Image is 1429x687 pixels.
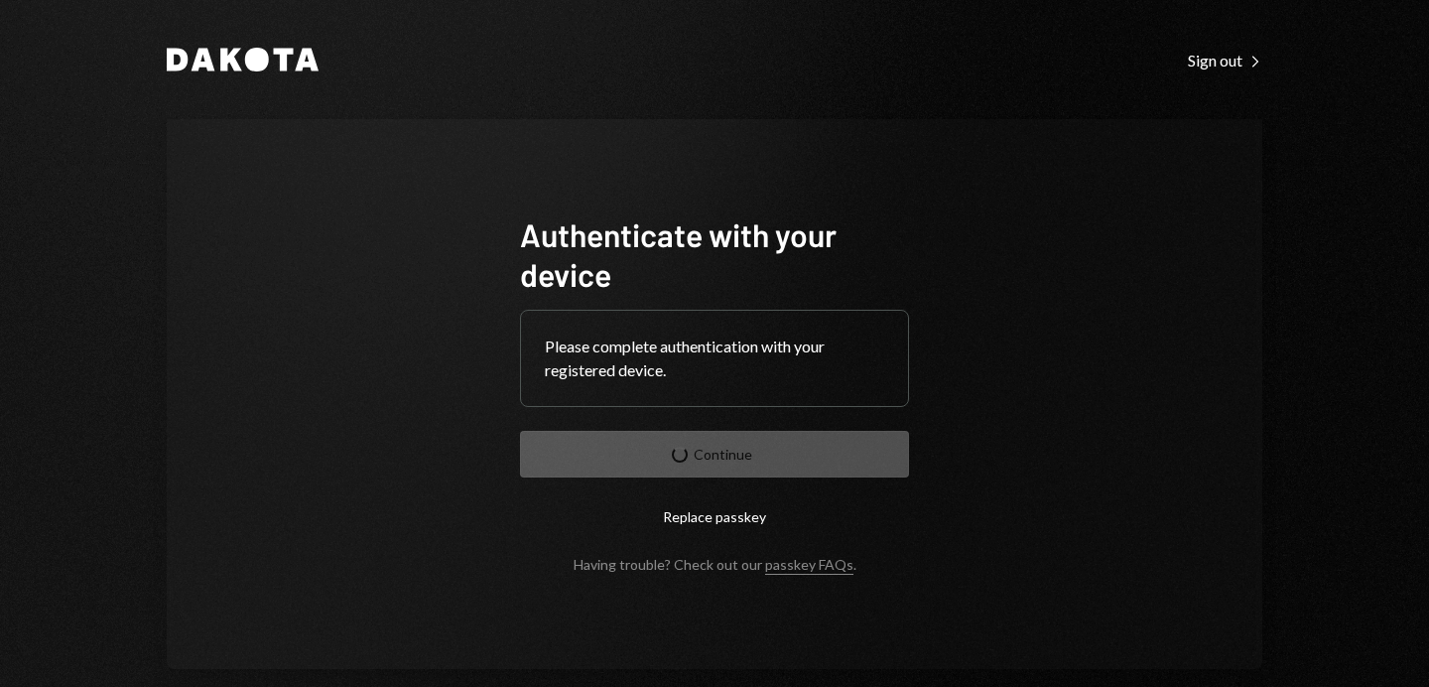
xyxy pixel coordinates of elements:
[520,493,909,540] button: Replace passkey
[1188,51,1262,70] div: Sign out
[520,214,909,294] h1: Authenticate with your device
[545,335,884,382] div: Please complete authentication with your registered device.
[1188,49,1262,70] a: Sign out
[574,556,856,573] div: Having trouble? Check out our .
[765,556,853,575] a: passkey FAQs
